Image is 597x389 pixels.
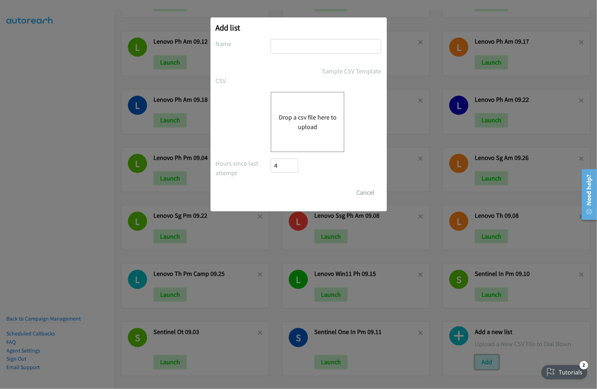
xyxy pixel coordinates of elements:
[216,39,271,49] label: Name
[537,358,592,384] iframe: Checklist
[216,159,271,178] label: Hours since last attempt
[577,166,597,223] iframe: Resource Center
[278,112,337,132] button: Drop a csv file here to upload
[350,185,382,200] button: Cancel
[322,66,382,76] a: Sample CSV Template
[216,76,271,85] label: CSV
[216,23,382,33] h2: Add list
